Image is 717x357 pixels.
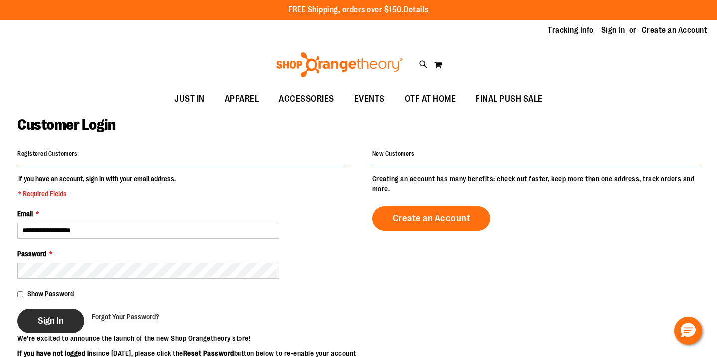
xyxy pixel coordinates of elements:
[18,189,176,199] span: * Required Fields
[92,312,159,322] a: Forgot Your Password?
[17,250,46,258] span: Password
[372,174,700,194] p: Creating an account has many benefits: check out faster, keep more than one address, track orders...
[17,210,33,218] span: Email
[183,349,234,357] strong: Reset Password
[393,213,471,224] span: Create an Account
[17,309,84,333] button: Sign In
[92,313,159,321] span: Forgot Your Password?
[17,116,115,133] span: Customer Login
[174,88,205,110] span: JUST IN
[269,88,344,111] a: ACCESSORIES
[548,25,594,36] a: Tracking Info
[27,290,74,298] span: Show Password
[279,88,334,110] span: ACCESSORIES
[288,4,429,16] p: FREE Shipping, orders over $150.
[215,88,269,111] a: APPAREL
[225,88,259,110] span: APPAREL
[372,206,491,231] a: Create an Account
[354,88,385,110] span: EVENTS
[372,150,415,157] strong: New Customers
[404,5,429,14] a: Details
[164,88,215,111] a: JUST IN
[17,333,359,343] p: We’re excited to announce the launch of the new Shop Orangetheory store!
[17,174,177,199] legend: If you have an account, sign in with your email address.
[674,317,702,345] button: Hello, have a question? Let’s chat.
[344,88,395,111] a: EVENTS
[601,25,625,36] a: Sign In
[405,88,456,110] span: OTF AT HOME
[466,88,553,111] a: FINAL PUSH SALE
[275,52,404,77] img: Shop Orangetheory
[38,315,64,326] span: Sign In
[642,25,708,36] a: Create an Account
[476,88,543,110] span: FINAL PUSH SALE
[395,88,466,111] a: OTF AT HOME
[17,349,93,357] strong: If you have not logged in
[17,150,77,157] strong: Registered Customers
